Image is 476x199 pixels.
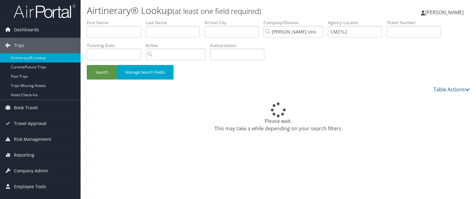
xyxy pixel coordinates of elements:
span: Reporting [14,147,34,163]
label: Ticketing Date [87,42,146,49]
span: [PERSON_NAME] [425,9,464,16]
button: Search [87,65,117,80]
label: Agency Locator [328,19,387,26]
span: Trips [14,38,24,53]
small: (at least one field required) [173,6,261,16]
label: Arrival City [205,19,263,26]
label: Last Name [146,19,205,26]
button: Manage Search Fields [117,65,174,80]
label: Ticket Number [387,19,446,26]
span: Travel Approval [14,116,46,131]
label: Company/Division [263,19,328,26]
span: Dashboards [14,22,39,37]
span: Risk Management [14,132,51,147]
h1: Airtinerary® Lookup [87,4,342,17]
label: Airline [146,42,210,49]
a: [PERSON_NAME] [421,3,470,22]
span: Book Travel [14,100,38,115]
span: Employee Tools [14,179,46,194]
label: First Name [87,19,146,26]
span: Company Admin [14,163,48,179]
label: Authorization [210,42,269,49]
a: Table Actions [434,86,470,93]
div: Please wait. This may take a while depending on your search filters. [87,102,470,132]
img: airportal-logo.png [14,4,76,19]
